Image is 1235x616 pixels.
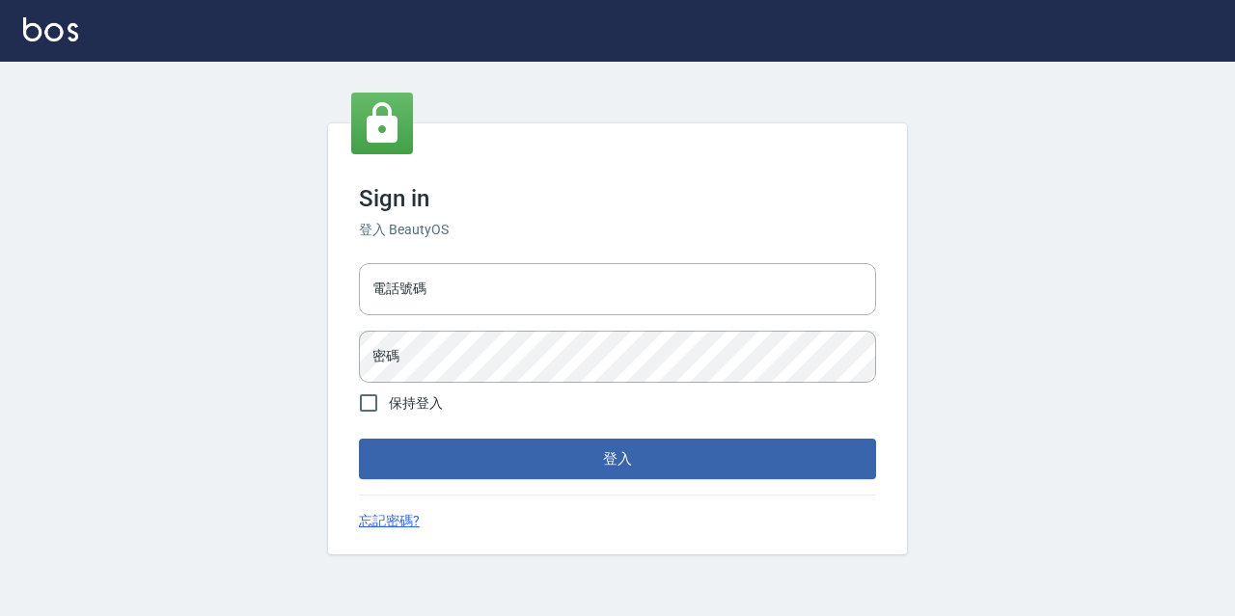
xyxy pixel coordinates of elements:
[23,17,78,41] img: Logo
[359,439,876,479] button: 登入
[359,220,876,240] h6: 登入 BeautyOS
[389,393,443,414] span: 保持登入
[359,185,876,212] h3: Sign in
[359,511,420,531] a: 忘記密碼?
